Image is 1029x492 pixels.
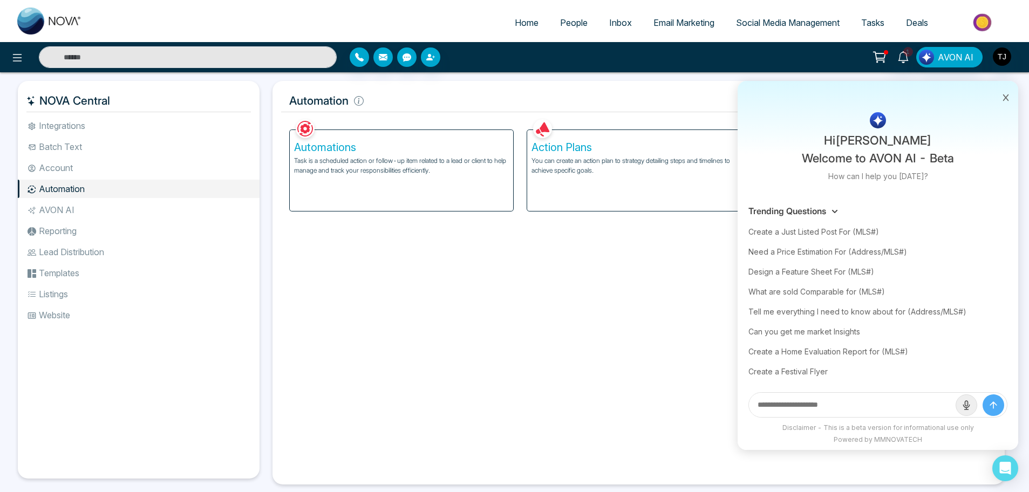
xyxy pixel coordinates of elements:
div: Design a Feature Sheet For (MLS#) [748,262,1007,282]
span: Home [515,17,539,28]
div: Need a Price Estimation For (Address/MLS#) [748,242,1007,262]
a: Email Marketing [643,12,725,33]
h3: Trending Questions [748,206,826,216]
li: Account [18,159,260,177]
span: Tasks [861,17,884,28]
li: Batch Text [18,138,260,156]
button: AVON AI [916,47,983,67]
div: Disclaimer - This is a beta version for informational use only [743,423,1013,433]
div: Open Intercom Messenger [992,455,1018,481]
img: Nova CRM Logo [17,8,82,35]
a: 1 [890,47,916,66]
li: AVON AI [18,201,260,219]
img: User Avatar [993,47,1011,66]
span: AVON AI [938,51,973,64]
li: Lead Distribution [18,243,260,261]
img: Market-place.gif [944,10,1023,35]
img: AI Logo [870,112,886,128]
h5: Action Plans [531,141,746,154]
img: Automations [296,119,315,138]
li: Listings [18,285,260,303]
li: Website [18,306,260,324]
a: Home [504,12,549,33]
li: Automation [18,180,260,198]
li: Integrations [18,117,260,135]
div: Can you get me market Insights [748,322,1007,341]
h5: Automation [281,90,996,112]
div: Create a Just Listed Post For (MLS#) [748,222,1007,242]
h5: NOVA Central [26,90,251,112]
a: Tasks [850,12,895,33]
span: Inbox [609,17,632,28]
span: 1 [903,47,913,57]
a: People [549,12,598,33]
div: Powered by MMNOVATECH [743,435,1013,445]
p: You can create an action plan to strategy detailing steps and timelines to achieve specific goals. [531,156,746,175]
span: Email Marketing [653,17,714,28]
a: Inbox [598,12,643,33]
img: Action Plans [533,119,552,138]
span: Social Media Management [736,17,840,28]
span: People [560,17,588,28]
span: Deals [906,17,928,28]
a: Deals [895,12,939,33]
p: Task is a scheduled action or follow-up item related to a lead or client to help manage and track... [294,156,509,175]
div: Create a Home Evaluation Report for (MLS#) [748,341,1007,361]
h5: Automations [294,141,509,154]
li: Reporting [18,222,260,240]
img: Lead Flow [919,50,934,65]
p: Hi [PERSON_NAME] Welcome to AVON AI - Beta [802,132,954,167]
div: What are sold Comparable for (MLS#) [748,282,1007,302]
a: Social Media Management [725,12,850,33]
p: How can I help you [DATE]? [828,170,928,182]
div: Tell me everything I need to know about for (Address/MLS#) [748,302,1007,322]
div: Create a Festival Flyer [748,361,1007,381]
li: Templates [18,264,260,282]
